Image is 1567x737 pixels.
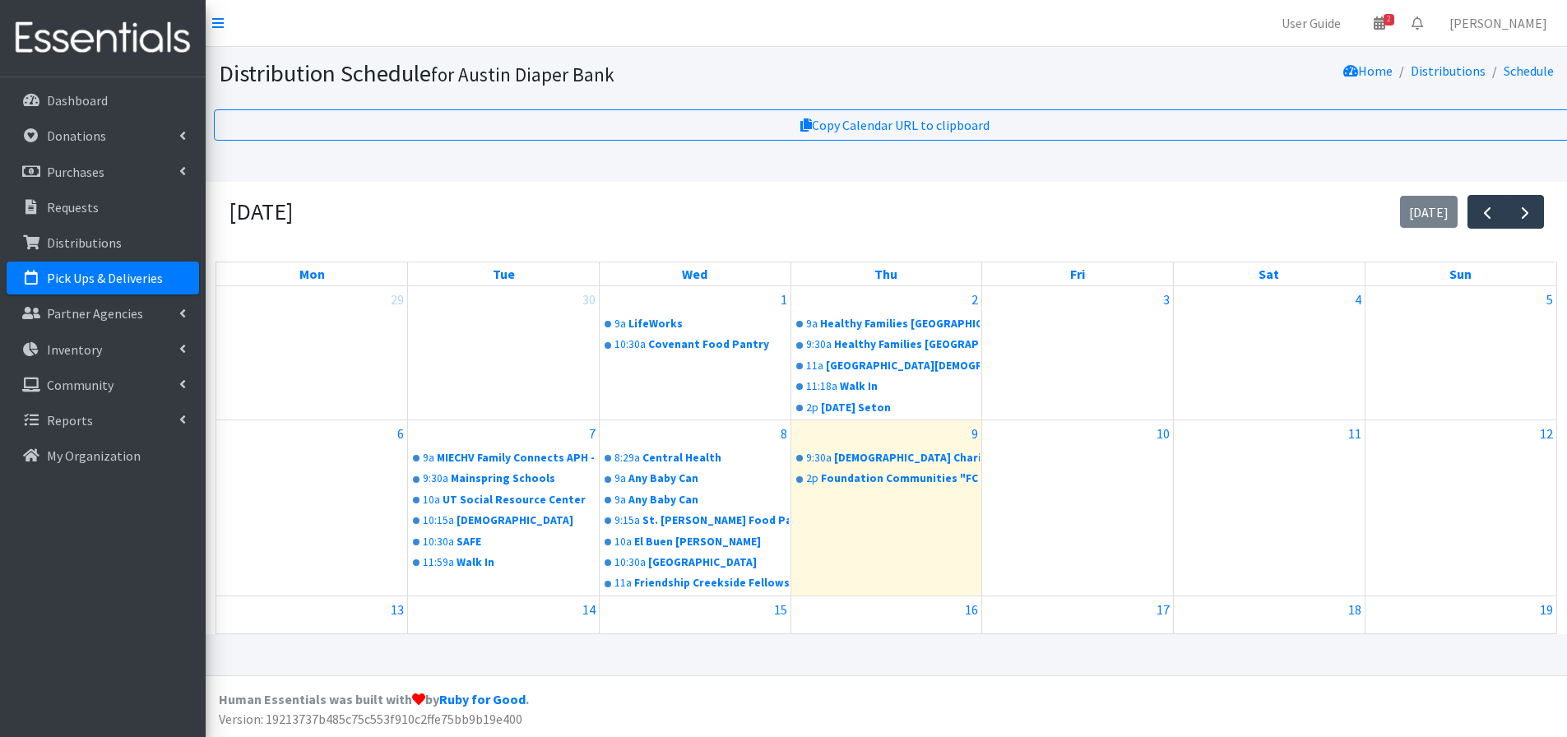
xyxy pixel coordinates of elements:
td: October 11, 2025 [1174,420,1365,596]
h2: [DATE] [229,198,293,226]
a: October 19, 2025 [1537,596,1556,623]
a: 11aFriendship Creekside Fellowship [601,573,789,593]
p: My Organization [47,447,141,464]
span: 2 [1384,14,1394,25]
a: 2p[DATE] Seton [793,398,981,418]
td: October 2, 2025 [790,286,982,419]
div: UT Social Resource Center [443,492,597,508]
a: 10:30aCovenant Food Pantry [601,335,789,355]
td: October 3, 2025 [982,286,1174,419]
div: 10:15a [423,512,454,529]
p: Purchases [47,164,104,180]
a: October 3, 2025 [1160,286,1173,313]
td: October 14, 2025 [408,596,600,650]
a: October 18, 2025 [1345,596,1365,623]
td: October 6, 2025 [216,420,408,596]
img: HumanEssentials [7,11,199,66]
small: for Austin Diaper Bank [431,63,614,86]
a: Inventory [7,333,199,366]
a: 9:30aMainspring Schools [410,469,597,489]
a: 9aMIECHV Family Connects APH - [GEOGRAPHIC_DATA] [410,448,597,468]
div: 8:29a [614,450,640,466]
a: October 13, 2025 [387,596,407,623]
div: 11a [614,575,632,591]
p: Inventory [47,341,102,358]
a: 9:30a[DEMOGRAPHIC_DATA] Charities of [GEOGRAPHIC_DATA][US_STATE] [793,448,981,468]
td: October 18, 2025 [1174,596,1365,650]
td: October 4, 2025 [1174,286,1365,419]
a: 10aEl Buen [PERSON_NAME] [601,532,789,552]
strong: Human Essentials was built with by . [219,691,529,707]
a: Wednesday [679,262,711,285]
p: Community [47,377,114,393]
p: Dashboard [47,92,108,109]
div: Friendship Creekside Fellowship [634,575,789,591]
a: 9aHealthy Families [GEOGRAPHIC_DATA] [793,314,981,334]
a: My Organization [7,439,199,472]
td: October 19, 2025 [1365,596,1556,650]
p: Reports [47,412,93,429]
p: Partner Agencies [47,305,143,322]
div: Foundation Communities "FC CHI" [821,470,981,487]
div: LifeWorks [628,316,789,332]
a: [PERSON_NAME] [1436,7,1560,39]
a: Donations [7,119,199,152]
td: September 29, 2025 [216,286,408,419]
a: October 15, 2025 [771,596,790,623]
div: 11a [806,358,823,374]
a: Dashboard [7,84,199,117]
td: October 1, 2025 [599,286,790,419]
a: October 6, 2025 [394,420,407,447]
a: 11:59aWalk In [410,553,597,572]
a: 9aLifeWorks [601,314,789,334]
div: Covenant Food Pantry [648,336,789,353]
div: [DATE] Seton [821,400,981,416]
a: October 1, 2025 [777,286,790,313]
div: 11:59a [423,554,454,571]
a: Friday [1067,262,1088,285]
a: Saturday [1255,262,1282,285]
a: October 17, 2025 [1153,596,1173,623]
p: Donations [47,127,106,144]
a: Distributions [1411,63,1486,79]
a: October 12, 2025 [1537,420,1556,447]
div: 2p [806,470,818,487]
a: 10:30aSAFE [410,532,597,552]
a: Reports [7,404,199,437]
button: Previous month [1467,195,1506,229]
a: 10aUT Social Resource Center [410,490,597,510]
td: October 8, 2025 [599,420,790,596]
div: 9a [806,316,818,332]
td: October 5, 2025 [1365,286,1556,419]
div: 9a [614,316,626,332]
div: 9a [614,470,626,487]
a: October 4, 2025 [1351,286,1365,313]
a: 2pFoundation Communities "FC CHI" [793,469,981,489]
div: 10:30a [614,336,646,353]
div: El Buen [PERSON_NAME] [634,534,789,550]
div: 10:30a [614,554,646,571]
div: SAFE [457,534,597,550]
div: Central Health [642,450,789,466]
a: October 9, 2025 [968,420,981,447]
div: Healthy Families [GEOGRAPHIC_DATA] [820,316,981,332]
button: [DATE] [1400,196,1458,228]
a: October 11, 2025 [1345,420,1365,447]
a: 9aAny Baby Can [601,469,789,489]
div: 10a [614,534,632,550]
td: October 7, 2025 [408,420,600,596]
div: MIECHV Family Connects APH - [GEOGRAPHIC_DATA] [437,450,597,466]
a: Purchases [7,155,199,188]
a: Tuesday [489,262,518,285]
a: 9:30aHealthy Families [GEOGRAPHIC_DATA] [793,335,981,355]
a: October 16, 2025 [962,596,981,623]
a: October 8, 2025 [777,420,790,447]
a: 2 [1361,7,1398,39]
div: 11:18a [806,378,837,395]
p: Pick Ups & Deliveries [47,270,163,286]
div: Healthy Families [GEOGRAPHIC_DATA] [834,336,981,353]
div: 9a [423,450,434,466]
a: Schedule [1504,63,1554,79]
div: Any Baby Can [628,492,789,508]
td: October 10, 2025 [982,420,1174,596]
